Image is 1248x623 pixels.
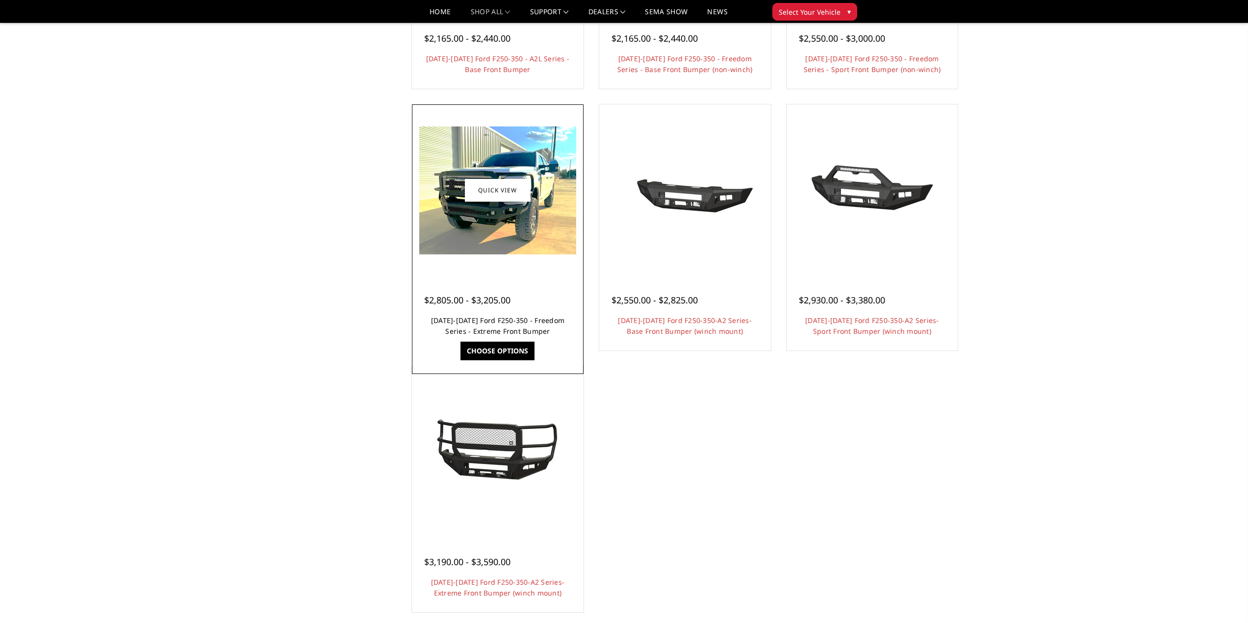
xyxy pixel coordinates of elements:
span: $2,805.00 - $3,205.00 [424,294,510,306]
a: shop all [471,8,510,23]
a: Support [530,8,569,23]
span: Select Your Vehicle [779,7,840,17]
span: $2,165.00 - $2,440.00 [611,32,698,44]
span: $2,550.00 - $2,825.00 [611,294,698,306]
a: [DATE]-[DATE] Ford F250-350-A2 Series-Base Front Bumper (winch mount) [618,316,752,336]
a: Quick view [465,179,531,202]
a: Home [430,8,451,23]
span: $2,930.00 - $3,380.00 [799,294,885,306]
img: 2023-2025 Ford F250-350-A2 Series-Extreme Front Bumper (winch mount) [419,416,576,488]
a: SEMA Show [645,8,688,23]
a: [DATE]-[DATE] Ford F250-350 - Freedom Series - Base Front Bumper (non-winch) [617,54,753,74]
a: 2023-2025 Ford F250-350-A2 Series-Base Front Bumper (winch mount) 2023-2025 Ford F250-350-A2 Seri... [602,107,768,274]
a: 2023-2025 Ford F250-350-A2 Series-Sport Front Bumper (winch mount) 2023-2025 Ford F250-350-A2 Ser... [789,107,956,274]
a: Dealers [588,8,626,23]
span: $3,190.00 - $3,590.00 [424,556,510,568]
a: [DATE]-[DATE] Ford F250-350 - Freedom Series - Extreme Front Bumper [431,316,564,336]
a: [DATE]-[DATE] Ford F250-350 - A2L Series - Base Front Bumper [426,54,570,74]
a: [DATE]-[DATE] Ford F250-350 - Freedom Series - Sport Front Bumper (non-winch) [804,54,941,74]
span: ▾ [847,6,851,17]
a: 2023-2025 Ford F250-350 - Freedom Series - Extreme Front Bumper 2023-2025 Ford F250-350 - Freedom... [414,107,581,274]
img: 2023-2025 Ford F250-350 - Freedom Series - Extreme Front Bumper [419,126,576,254]
a: [DATE]-[DATE] Ford F250-350-A2 Series-Extreme Front Bumper (winch mount) [431,577,565,598]
button: Select Your Vehicle [772,3,857,21]
a: Choose Options [460,342,535,360]
a: News [707,8,727,23]
span: $2,550.00 - $3,000.00 [799,32,885,44]
a: [DATE]-[DATE] Ford F250-350-A2 Series-Sport Front Bumper (winch mount) [805,316,939,336]
a: 2023-2025 Ford F250-350-A2 Series-Extreme Front Bumper (winch mount) 2023-2025 Ford F250-350-A2 S... [414,369,581,535]
iframe: Chat Widget [1199,576,1248,623]
span: $2,165.00 - $2,440.00 [424,32,510,44]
